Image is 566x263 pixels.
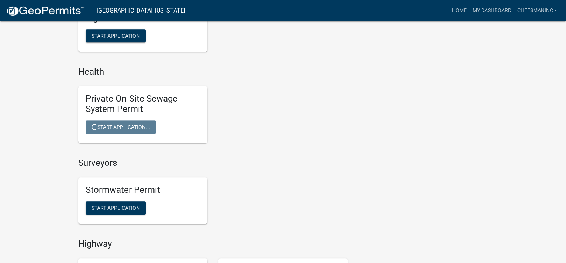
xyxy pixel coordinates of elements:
[86,185,200,195] h5: Stormwater Permit
[92,33,140,38] span: Start Application
[86,120,156,134] button: Start Application...
[78,158,348,168] h4: Surveyors
[78,239,348,249] h4: Highway
[86,93,200,115] h5: Private On-Site Sewage System Permit
[92,124,150,130] span: Start Application...
[78,66,348,77] h4: Health
[514,4,560,18] a: cheesmaninc
[86,29,146,42] button: Start Application
[97,4,185,17] a: [GEOGRAPHIC_DATA], [US_STATE]
[86,201,146,215] button: Start Application
[92,205,140,211] span: Start Application
[449,4,469,18] a: Home
[469,4,514,18] a: My Dashboard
